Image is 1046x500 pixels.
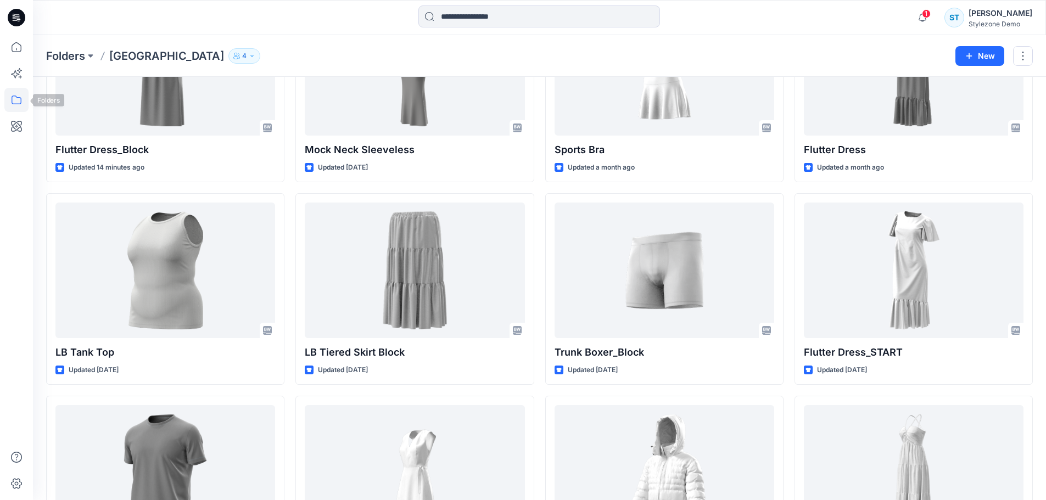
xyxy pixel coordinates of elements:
[969,20,1032,28] div: Stylezone Demo
[817,364,867,376] p: Updated [DATE]
[555,345,774,360] p: Trunk Boxer_Block
[318,162,368,173] p: Updated [DATE]
[55,203,275,338] a: LB Tank Top
[555,203,774,338] a: Trunk Boxer_Block
[55,142,275,158] p: Flutter Dress_Block
[969,7,1032,20] div: [PERSON_NAME]
[817,162,884,173] p: Updated a month ago
[242,50,247,62] p: 4
[568,364,618,376] p: Updated [DATE]
[46,48,85,64] a: Folders
[305,203,524,338] a: LB Tiered Skirt Block
[955,46,1004,66] button: New
[228,48,260,64] button: 4
[555,142,774,158] p: Sports Bra
[55,345,275,360] p: LB Tank Top
[568,162,635,173] p: Updated a month ago
[922,9,931,18] span: 1
[804,203,1023,338] a: Flutter Dress_START
[804,142,1023,158] p: Flutter Dress
[109,48,224,64] p: [GEOGRAPHIC_DATA]
[69,162,144,173] p: Updated 14 minutes ago
[305,142,524,158] p: Mock Neck Sleeveless
[69,364,119,376] p: Updated [DATE]
[318,364,368,376] p: Updated [DATE]
[944,8,964,27] div: ST
[804,345,1023,360] p: Flutter Dress_START
[305,345,524,360] p: LB Tiered Skirt Block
